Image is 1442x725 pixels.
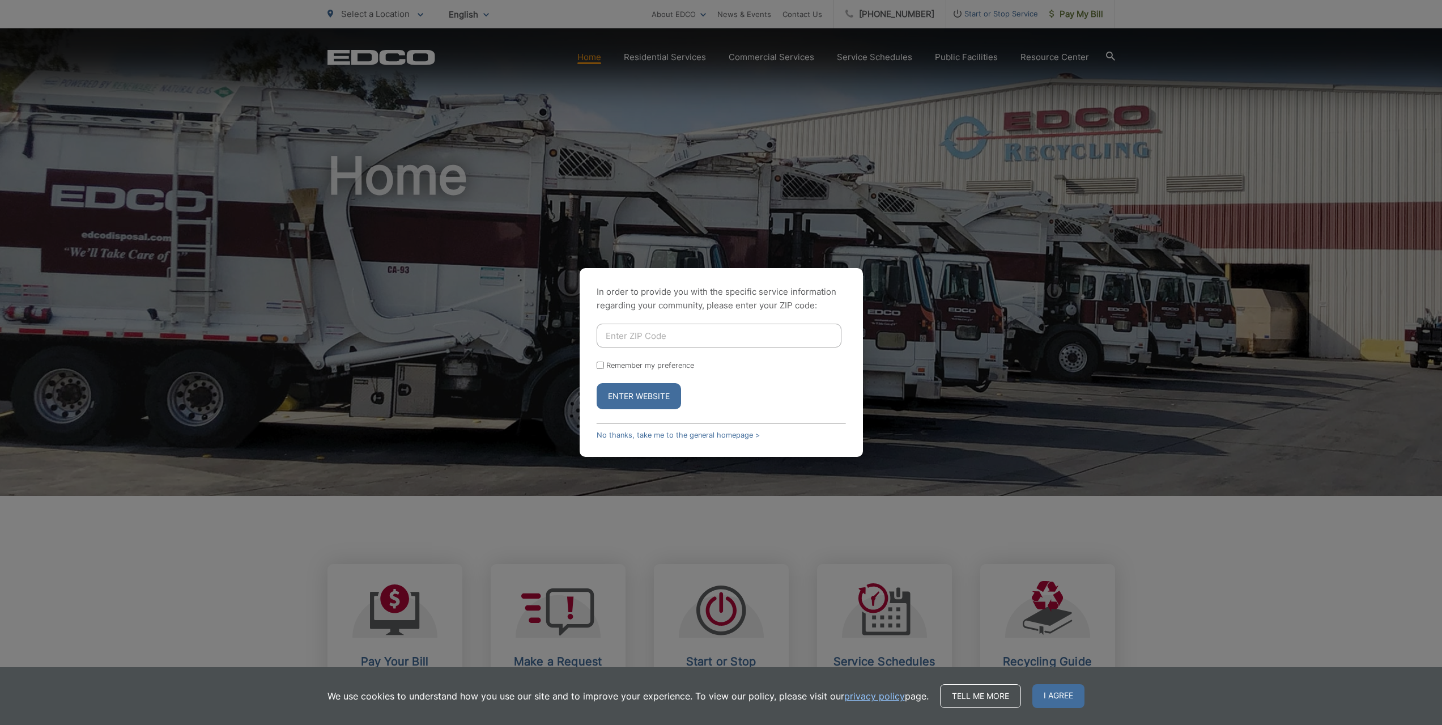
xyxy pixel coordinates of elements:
p: In order to provide you with the specific service information regarding your community, please en... [597,285,846,312]
span: I agree [1032,684,1084,708]
button: Enter Website [597,383,681,409]
input: Enter ZIP Code [597,324,841,347]
a: Tell me more [940,684,1021,708]
label: Remember my preference [606,361,694,370]
a: privacy policy [844,689,905,703]
p: We use cookies to understand how you use our site and to improve your experience. To view our pol... [327,689,929,703]
a: No thanks, take me to the general homepage > [597,431,760,439]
